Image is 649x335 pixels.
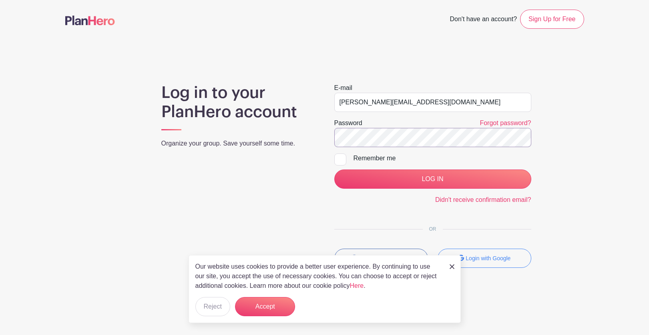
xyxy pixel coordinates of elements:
label: E-mail [334,83,352,93]
h1: Log in to your PlanHero account [161,83,315,122]
a: Here [350,282,364,289]
p: Our website uses cookies to provide a better user experience. By continuing to use our site, you ... [195,262,441,291]
a: Forgot password? [480,120,531,126]
button: Login with Google [438,249,531,268]
label: Password [334,118,362,128]
button: Accept [235,297,295,316]
small: Login with Google [466,255,510,261]
input: LOG IN [334,169,531,189]
a: Didn't receive confirmation email? [435,196,531,203]
img: close_button-5f87c8562297e5c2d7936805f587ecaba9071eb48480494691a3f1689db116b3.svg [450,264,454,269]
a: Sign Up for Free [520,10,584,29]
img: logo-507f7623f17ff9eddc593b1ce0a138ce2505c220e1c5a4e2b4648c50719b7d32.svg [65,16,115,25]
span: Don't have an account? [450,11,517,29]
span: OR [423,226,443,232]
button: Login with Facebook [334,249,428,268]
input: e.g. julie@eventco.com [334,93,531,112]
div: Remember me [354,154,531,163]
button: Reject [195,297,230,316]
p: Organize your group. Save yourself some time. [161,139,315,148]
